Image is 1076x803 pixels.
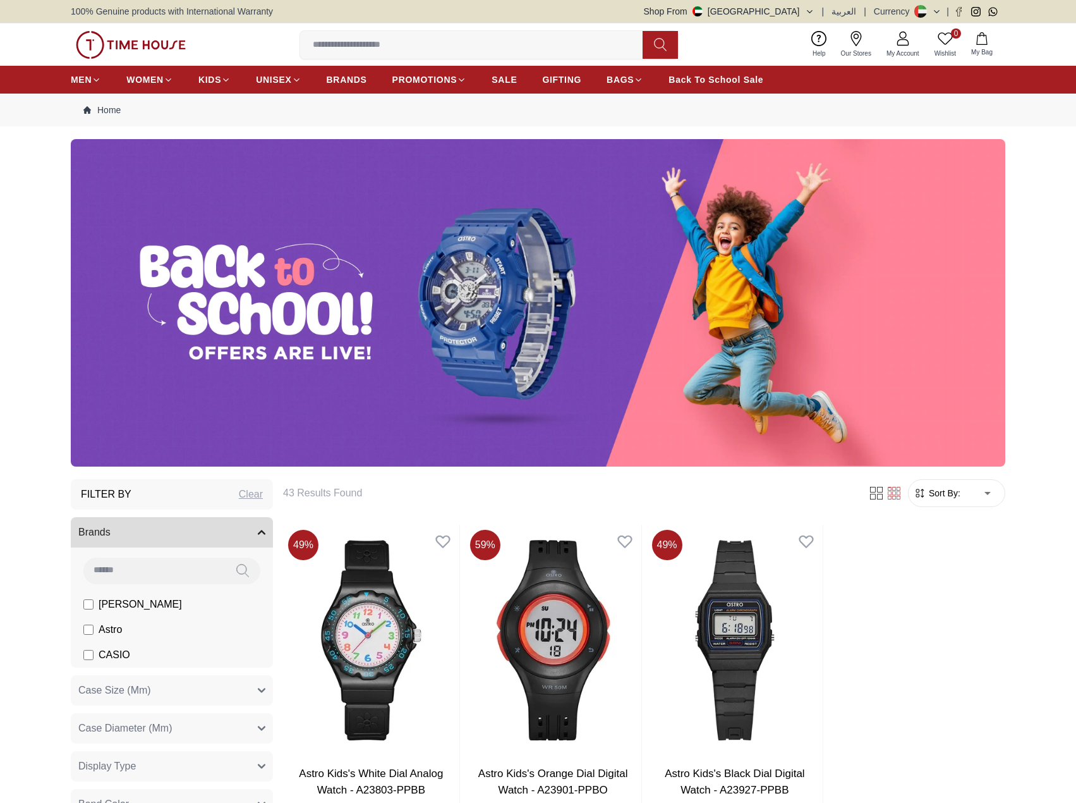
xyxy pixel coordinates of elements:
[71,139,1005,467] img: ...
[256,73,291,86] span: UNISEX
[327,68,367,91] a: BRANDS
[692,6,703,16] img: United Arab Emirates
[81,487,131,502] h3: Filter By
[327,73,367,86] span: BRANDS
[542,68,581,91] a: GIFTING
[78,525,111,540] span: Brands
[99,597,182,612] span: [PERSON_NAME]
[914,487,960,500] button: Sort By:
[288,530,318,560] span: 49 %
[470,530,500,560] span: 59 %
[652,530,682,560] span: 49 %
[807,49,831,58] span: Help
[71,675,273,706] button: Case Size (Mm)
[542,73,581,86] span: GIFTING
[647,525,823,756] img: Astro Kids's Black Dial Digital Watch - A23927-PPBB
[76,31,186,59] img: ...
[644,5,814,18] button: Shop From[GEOGRAPHIC_DATA]
[822,5,825,18] span: |
[668,73,763,86] span: Back To School Sale
[805,28,833,61] a: Help
[83,650,94,660] input: CASIO
[83,104,121,116] a: Home
[83,625,94,635] input: Astro
[78,759,136,774] span: Display Type
[99,647,130,663] span: CASIO
[465,525,641,756] img: Astro Kids's Orange Dial Digital Watch - A23901-PPBO
[71,5,273,18] span: 100% Genuine products with International Warranty
[929,49,961,58] span: Wishlist
[239,487,263,502] div: Clear
[831,5,856,18] button: العربية
[966,47,998,57] span: My Bag
[71,73,92,86] span: MEN
[836,49,876,58] span: Our Stores
[78,721,172,736] span: Case Diameter (Mm)
[256,68,301,91] a: UNISEX
[874,5,915,18] div: Currency
[478,768,628,796] a: Astro Kids's Orange Dial Digital Watch - A23901-PPBO
[126,73,164,86] span: WOMEN
[665,768,804,796] a: Astro Kids's Black Dial Digital Watch - A23927-PPBB
[988,7,998,16] a: Whatsapp
[392,73,457,86] span: PROMOTIONS
[492,68,517,91] a: SALE
[964,30,1000,59] button: My Bag
[126,68,173,91] a: WOMEN
[881,49,924,58] span: My Account
[492,73,517,86] span: SALE
[78,683,151,698] span: Case Size (Mm)
[668,68,763,91] a: Back To School Sale
[198,68,231,91] a: KIDS
[283,486,852,501] h6: 43 Results Found
[299,768,443,796] a: Astro Kids's White Dial Analog Watch - A23803-PPBB
[71,713,273,744] button: Case Diameter (Mm)
[607,73,634,86] span: BAGS
[926,487,960,500] span: Sort By:
[864,5,866,18] span: |
[927,28,964,61] a: 0Wishlist
[83,599,94,610] input: [PERSON_NAME]
[71,517,273,548] button: Brands
[951,28,961,39] span: 0
[71,94,1005,126] nav: Breadcrumb
[198,73,221,86] span: KIDS
[607,68,643,91] a: BAGS
[283,525,459,756] img: Astro Kids's White Dial Analog Watch - A23803-PPBB
[99,622,122,637] span: Astro
[946,5,949,18] span: |
[392,68,467,91] a: PROMOTIONS
[954,7,964,16] a: Facebook
[71,751,273,782] button: Display Type
[971,7,981,16] a: Instagram
[71,68,101,91] a: MEN
[833,28,879,61] a: Our Stores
